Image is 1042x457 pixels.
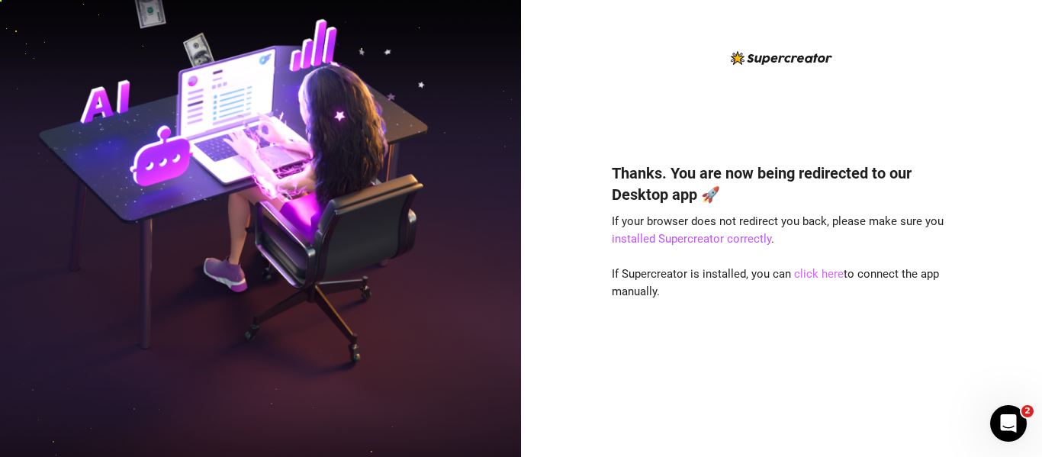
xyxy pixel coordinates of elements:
[612,267,939,299] span: If Supercreator is installed, you can to connect the app manually.
[990,405,1027,442] iframe: Intercom live chat
[612,163,952,205] h4: Thanks. You are now being redirected to our Desktop app 🚀
[612,232,771,246] a: installed Supercreator correctly
[612,214,944,246] span: If your browser does not redirect you back, please make sure you .
[731,51,832,65] img: logo-BBDzfeDw.svg
[1021,405,1034,417] span: 2
[794,267,844,281] a: click here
